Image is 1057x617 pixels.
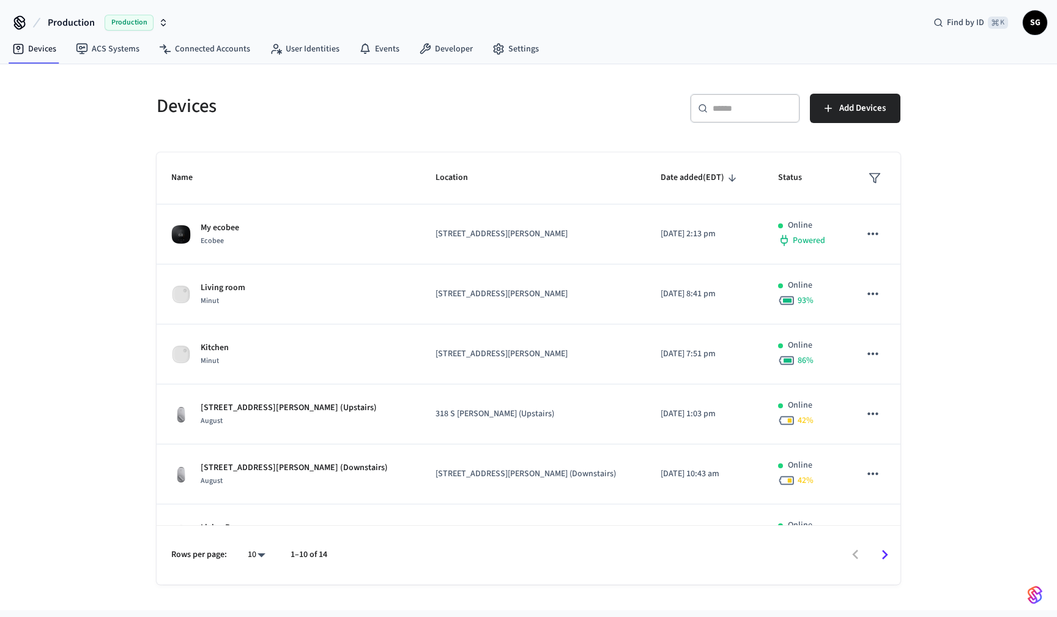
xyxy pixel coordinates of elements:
[157,94,521,119] h5: Devices
[201,236,224,246] span: Ecobee
[48,15,95,30] span: Production
[171,525,191,544] img: ecobee_lite_3
[242,546,271,564] div: 10
[201,296,219,306] span: Minut
[788,399,812,412] p: Online
[793,234,825,247] span: Powered
[201,282,245,294] p: Living room
[661,228,748,241] p: [DATE] 2:13 pm
[201,522,247,534] p: Living Room
[1028,585,1042,605] img: SeamLogoGradient.69752ec5.svg
[947,17,984,29] span: Find by ID
[260,38,349,60] a: User Identities
[436,348,631,361] p: [STREET_ADDRESS][PERSON_NAME]
[291,548,327,561] p: 1–10 of 14
[436,468,631,481] p: [STREET_ADDRESS][PERSON_NAME] (Downstairs)
[171,168,209,187] span: Name
[201,416,223,426] span: August
[788,219,812,232] p: Online
[201,402,377,414] p: [STREET_ADDRESS][PERSON_NAME] (Upstairs)
[788,459,812,472] p: Online
[870,540,899,569] button: Go to next page
[436,408,631,421] p: 318 S [PERSON_NAME] (Upstairs)
[201,476,223,486] span: August
[788,339,812,352] p: Online
[483,38,549,60] a: Settings
[2,38,66,60] a: Devices
[661,288,748,301] p: [DATE] 8:41 pm
[201,462,388,474] p: [STREET_ADDRESS][PERSON_NAME] (Downstairs)
[798,414,814,427] span: 42 %
[349,38,409,60] a: Events
[105,15,154,31] span: Production
[788,279,812,292] p: Online
[798,354,814,367] span: 86 %
[171,225,191,244] img: ecobee_lite_3
[171,345,191,364] img: Minut Sensor
[171,285,191,304] img: Minut Sensor
[171,548,227,561] p: Rows per page:
[661,468,748,481] p: [DATE] 10:43 am
[661,408,748,421] p: [DATE] 1:03 pm
[171,405,191,424] img: August Wifi Smart Lock 3rd Gen, Silver, Front
[66,38,149,60] a: ACS Systems
[810,94,900,123] button: Add Devices
[436,168,484,187] span: Location
[988,17,1008,29] span: ⌘ K
[171,465,191,484] img: August Wifi Smart Lock 3rd Gen, Silver, Front
[436,288,631,301] p: [STREET_ADDRESS][PERSON_NAME]
[839,100,886,116] span: Add Devices
[1023,10,1047,35] button: SG
[798,474,814,487] span: 42 %
[149,38,260,60] a: Connected Accounts
[1024,12,1046,34] span: SG
[201,356,219,366] span: Minut
[201,222,239,234] p: My ecobee
[201,342,229,354] p: Kitchen
[778,168,818,187] span: Status
[436,228,631,241] p: [STREET_ADDRESS][PERSON_NAME]
[409,38,483,60] a: Developer
[661,168,740,187] span: Date added(EDT)
[798,294,814,307] span: 93 %
[788,519,812,532] p: Online
[661,348,748,361] p: [DATE] 7:51 pm
[924,12,1018,34] div: Find by ID⌘ K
